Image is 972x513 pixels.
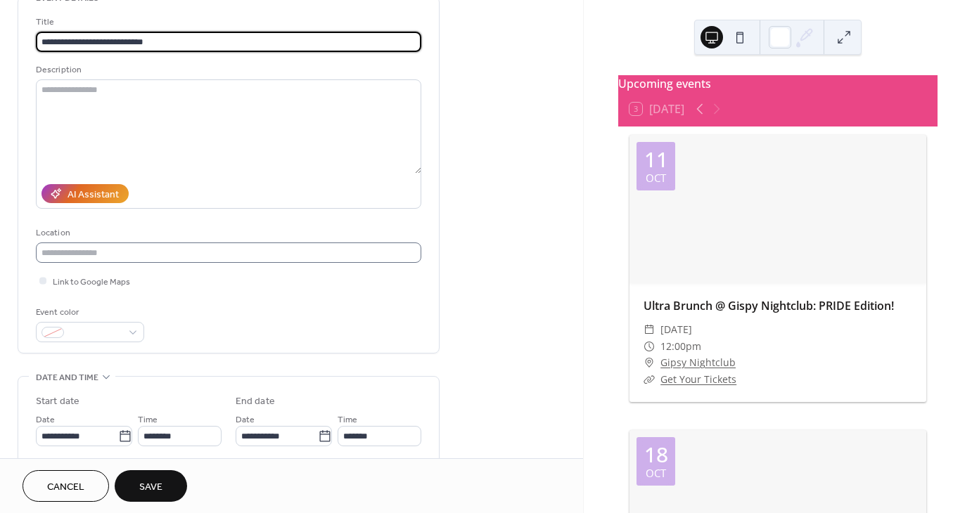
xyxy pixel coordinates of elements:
[644,338,655,355] div: ​
[644,444,668,465] div: 18
[36,63,418,77] div: Description
[236,394,275,409] div: End date
[618,75,938,92] div: Upcoming events
[23,470,109,502] button: Cancel
[36,413,55,427] span: Date
[139,480,162,495] span: Save
[644,354,655,371] div: ​
[115,470,187,502] button: Save
[644,371,655,388] div: ​
[646,173,666,183] div: Oct
[660,354,736,371] a: Gipsy Nightclub
[138,413,158,427] span: Time
[36,226,418,240] div: Location
[36,370,98,385] span: Date and time
[236,413,255,427] span: Date
[660,321,692,338] span: [DATE]
[644,321,655,338] div: ​
[36,394,79,409] div: Start date
[68,188,119,202] div: AI Assistant
[644,298,894,313] a: Ultra Brunch @ Gispy Nightclub: PRIDE Edition!
[53,275,130,290] span: Link to Google Maps
[41,184,129,203] button: AI Assistant
[36,305,141,320] div: Event color
[36,15,418,30] div: Title
[660,372,736,386] a: Get Your Tickets
[644,149,668,170] div: 11
[660,338,701,355] span: 12:00pm
[47,480,84,495] span: Cancel
[646,468,666,479] div: Oct
[338,413,357,427] span: Time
